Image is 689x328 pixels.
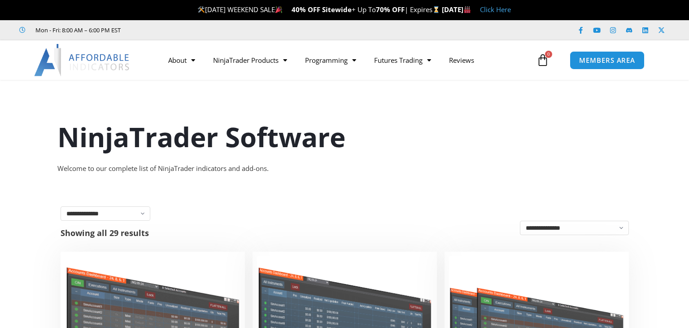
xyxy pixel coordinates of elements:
a: 0 [523,47,563,73]
img: 🏭 [464,6,471,13]
iframe: Customer reviews powered by Trustpilot [133,26,268,35]
a: About [159,50,204,70]
div: Welcome to our complete list of NinjaTrader indicators and add-ons. [57,162,632,175]
strong: 70% OFF [376,5,405,14]
a: Programming [296,50,365,70]
p: Showing all 29 results [61,229,149,237]
a: Click Here [480,5,511,14]
span: MEMBERS AREA [579,57,635,64]
img: LogoAI | Affordable Indicators – NinjaTrader [34,44,131,76]
span: 0 [545,51,552,58]
span: Mon - Fri: 8:00 AM – 6:00 PM EST [33,25,121,35]
img: ⌛ [433,6,440,13]
strong: 40% OFF Sitewide [292,5,352,14]
nav: Menu [159,50,534,70]
img: 🎉 [275,6,282,13]
select: Shop order [520,221,629,235]
a: Reviews [440,50,483,70]
a: Futures Trading [365,50,440,70]
span: [DATE] WEEKEND SALE + Up To | Expires [197,5,442,14]
img: 🛠️ [198,6,205,13]
h1: NinjaTrader Software [57,118,632,156]
a: NinjaTrader Products [204,50,296,70]
a: MEMBERS AREA [570,51,645,70]
strong: [DATE] [442,5,471,14]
